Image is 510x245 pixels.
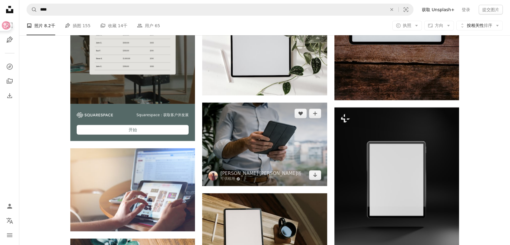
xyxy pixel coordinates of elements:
a: 用户 65 [137,16,160,35]
button: 菜单 [4,229,16,241]
font: 14千 [118,23,127,28]
a: 收藏 14千 [100,16,127,35]
a: [PERSON_NAME]·[PERSON_NAME]塔 [220,170,301,176]
a: 一台平板电脑放在木桌上 [202,232,327,237]
img: 黑白相框旁边是一株绿色植物 [202,12,327,95]
button: 添加到收藏夹 [309,109,321,118]
a: 方形物体的黑白照片 [334,180,459,185]
font: 用户 [145,23,153,28]
a: 收藏 [4,75,16,87]
a: 登录 / 注册 [4,200,16,212]
button: 提交图片 [479,5,503,15]
a: 获取 Unsplash+ [418,5,458,15]
font: 开始 [129,127,137,132]
button: 搜索 Unsplash [27,4,37,15]
font: 提交图片 [482,7,499,12]
font: 65 [155,23,160,28]
a: 下载 [309,170,321,180]
a: 手持黑色 iPad 的人 [70,187,195,192]
img: 手持黑色 iPad 的人 [70,148,195,231]
font: 155 [82,23,91,28]
a: 黑白相框旁边是一株绿色植物 [202,51,327,56]
font: Squarespace：获取客户并发展 [136,113,189,117]
img: file-1747939142011-51e5cc87e3c9 [77,112,113,118]
font: 获取 Unsplash+ [422,7,454,12]
a: 首页 — Unsplash [4,4,16,17]
font: 方向 [435,23,443,27]
img: 白天拿着黑色智能盖的人 [202,103,327,186]
form: 在全站范围内查找视觉效果 [27,4,413,16]
button: 执照 [392,21,422,30]
font: 插图 [73,23,81,28]
a: 探索 [4,61,16,73]
button: 清除 [385,4,398,15]
button: 方向 [424,21,454,30]
font: 收藏 [108,23,116,28]
button: 视觉搜索 [399,4,413,15]
font: 按相关性 [467,23,484,27]
a: 登录 [458,5,474,15]
a: 插图 [4,34,16,46]
a: 白天拿着黑色智能盖的人 [202,142,327,147]
font: 排序 [484,23,492,27]
font: 登录 [462,7,470,12]
button: 按相关性排序 [456,21,503,30]
font: 执照 [403,23,411,27]
button: 语言 [4,215,16,227]
button: 喜欢 [295,109,307,118]
font: 可供租用 [220,176,235,181]
a: 可供租用 [220,176,301,181]
a: 下载历史记录 [4,90,16,102]
a: 照片 [4,19,16,31]
a: 插图 155 [65,16,91,35]
img: 前往 Tyler Franta 的个人资料 [208,171,218,181]
font: [PERSON_NAME]·[PERSON_NAME]塔 [220,171,301,176]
